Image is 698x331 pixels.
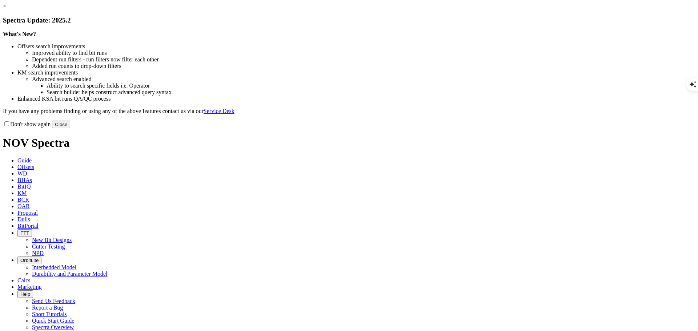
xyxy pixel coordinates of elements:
[32,250,44,256] a: NPD
[17,277,31,283] span: Calcs
[32,324,74,330] a: Spectra Overview
[17,157,32,164] span: Guide
[17,170,27,177] span: WD
[3,121,51,127] label: Don't show again
[32,56,695,63] li: Dependent run filters - run filters now filter each other
[3,136,695,150] h1: NOV Spectra
[17,43,695,50] li: Offsets search improvements
[32,318,74,324] a: Quick Start Guide
[32,243,65,250] a: Cutter Testing
[204,108,234,114] a: Service Desk
[3,31,36,37] strong: What's New?
[17,69,695,76] li: KM search improvements
[20,258,39,263] span: OrbitLite
[17,183,31,190] span: BitIQ
[32,50,695,56] li: Improved ability to find bit runs
[3,108,695,114] p: If you have any problems finding or using any of the above features contact us via our
[17,210,38,216] span: Proposal
[52,121,70,128] button: Close
[32,311,67,317] a: Short Tutorials
[3,16,695,24] h3: Spectra Update: 2025.2
[17,96,695,102] li: Enhanced KSA bit runs QA/QC process
[20,291,30,297] span: Help
[32,271,108,277] a: Durability and Parameter Model
[17,223,39,229] span: BitPortal
[32,298,75,304] a: Send Us Feedback
[4,121,9,126] input: Don't show again
[17,164,34,170] span: Offsets
[3,3,6,9] a: ×
[17,190,27,196] span: KM
[32,63,695,69] li: Added run counts to drop-down filters
[17,177,32,183] span: BHAs
[47,89,695,96] li: Search builder helps construct advanced query syntax
[17,216,30,222] span: Dulls
[17,197,29,203] span: BCR
[17,284,42,290] span: Marketing
[20,230,29,236] span: FTT
[32,76,695,82] li: Advanced search enabled
[32,264,76,270] a: Interbedded Model
[17,203,30,209] span: OAR
[32,237,72,243] a: New Bit Designs
[47,82,695,89] li: Ability to search specific fields i.e. Operator
[32,304,63,311] a: Report a Bug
